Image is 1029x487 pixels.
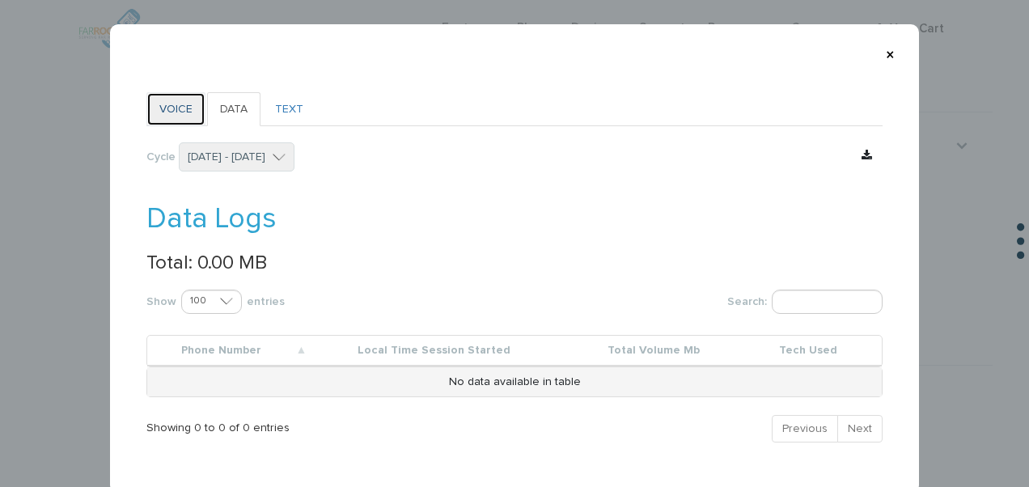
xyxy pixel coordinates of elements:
[207,92,260,126] a: DATA
[146,413,441,436] div: Showing 0 to 0 of 0 entries
[262,92,316,126] a: TEXT
[772,290,883,314] input: Search:
[837,415,883,443] a: Next
[146,290,502,314] label: Show entries
[146,149,176,165] label: Cycle
[573,336,752,366] th: Total Volume Mb: activate to sort column ascending
[147,336,313,366] th: Phone Number: activate to sort column descending
[181,290,242,314] select: Showentries
[878,39,903,72] button: ×
[752,336,882,366] th: Tech Used: activate to sort column ascending
[772,415,838,443] a: Previous
[527,290,883,314] label: Search:
[313,336,573,366] th: Local Time Session Started: activate to sort column ascending
[146,204,883,236] h1: Data Logs
[146,92,205,126] a: VOICE
[147,367,882,396] td: No data available in table
[146,252,883,273] p: Total: 0.00 MB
